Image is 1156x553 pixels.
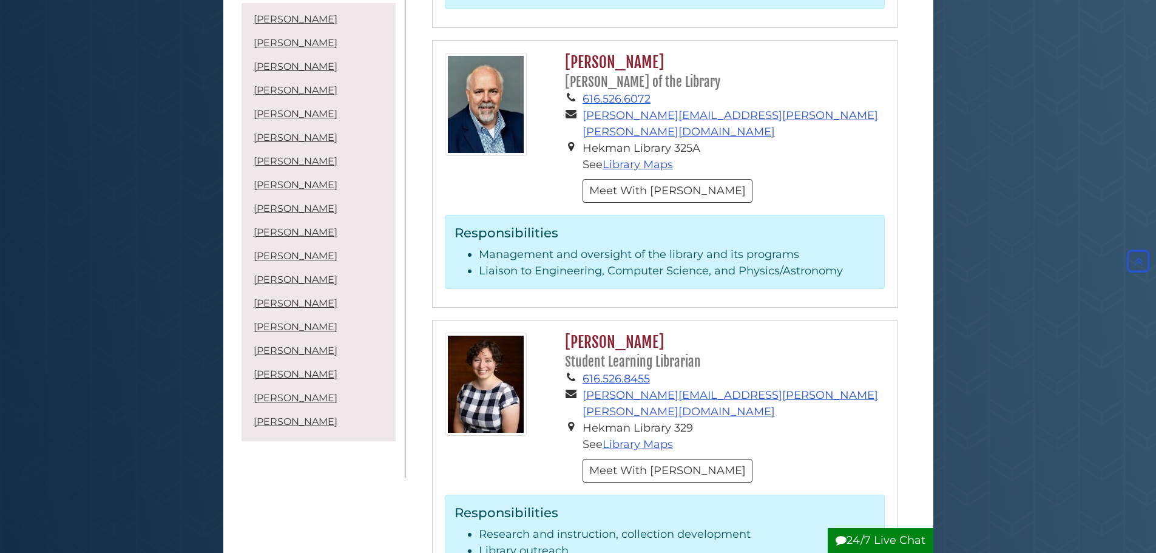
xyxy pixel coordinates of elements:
[1124,254,1153,268] a: Back to Top
[254,108,337,120] a: [PERSON_NAME]
[254,297,337,309] a: [PERSON_NAME]
[254,132,337,143] a: [PERSON_NAME]
[254,250,337,262] a: [PERSON_NAME]
[254,226,337,238] a: [PERSON_NAME]
[455,225,875,240] h3: Responsibilities
[565,74,720,90] small: [PERSON_NAME] of the Library
[254,203,337,214] a: [PERSON_NAME]
[254,321,337,333] a: [PERSON_NAME]
[583,420,885,436] li: Hekman Library 329
[479,526,875,543] li: Research and instruction, collection development
[603,158,673,171] a: Library Maps
[445,333,527,436] img: Amanda_Matthysse_125x160.jpg
[583,459,752,483] button: Meet With [PERSON_NAME]
[254,61,337,72] a: [PERSON_NAME]
[254,274,337,285] a: [PERSON_NAME]
[445,53,527,156] img: David_Malone_125x160.jpg
[254,416,337,427] a: [PERSON_NAME]
[583,372,650,385] a: 616.526.8455
[828,528,933,553] button: 24/7 Live Chat
[254,155,337,167] a: [PERSON_NAME]
[479,263,875,279] li: Liaison to Engineering, Computer Science, and Physics/Astronomy
[455,504,875,520] h3: Responsibilities
[254,392,337,404] a: [PERSON_NAME]
[583,388,878,418] a: [PERSON_NAME][EMAIL_ADDRESS][PERSON_NAME][PERSON_NAME][DOMAIN_NAME]
[479,246,875,263] li: Management and oversight of the library and its programs
[583,109,878,138] a: [PERSON_NAME][EMAIL_ADDRESS][PERSON_NAME][PERSON_NAME][DOMAIN_NAME]
[559,53,884,91] h2: [PERSON_NAME]
[583,140,885,157] li: Hekman Library 325A
[603,438,673,451] a: Library Maps
[583,92,651,106] a: 616.526.6072
[254,84,337,96] a: [PERSON_NAME]
[583,157,885,173] li: See
[254,345,337,356] a: [PERSON_NAME]
[254,368,337,380] a: [PERSON_NAME]
[559,333,884,371] h2: [PERSON_NAME]
[254,179,337,191] a: [PERSON_NAME]
[583,436,885,453] li: See
[565,354,701,370] small: Student Learning Librarian
[254,13,337,25] a: [PERSON_NAME]
[583,179,752,203] button: Meet With [PERSON_NAME]
[254,37,337,49] a: [PERSON_NAME]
